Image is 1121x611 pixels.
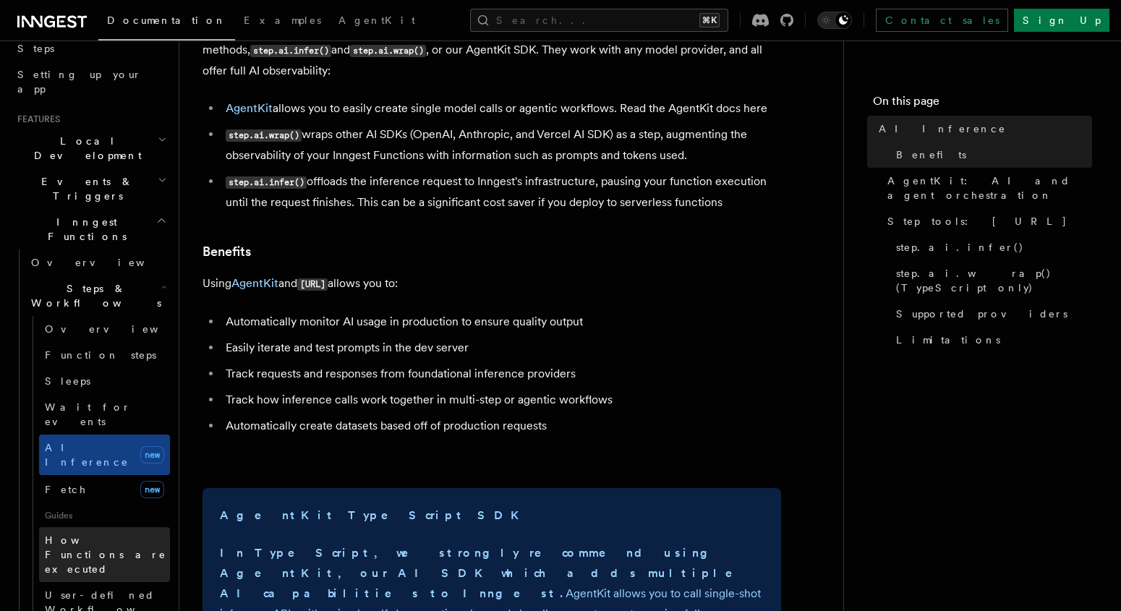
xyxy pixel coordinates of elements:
a: Examples [235,4,330,39]
a: AI Inference [873,116,1092,142]
span: Setting up your app [17,69,142,95]
a: Sign Up [1014,9,1109,32]
span: Fetch [45,484,87,495]
span: Documentation [107,14,226,26]
code: step.ai.infer() [250,45,331,57]
a: Contact sales [876,9,1008,32]
button: Local Development [12,128,170,168]
a: step.ai.infer() [890,234,1092,260]
a: Benefits [890,142,1092,168]
span: Function steps [45,349,156,361]
span: Local Development [12,134,158,163]
a: Setting up your app [12,61,170,102]
code: step.ai.infer() [226,176,307,189]
a: Overview [25,249,170,275]
a: AI Inferencenew [39,435,170,475]
kbd: ⌘K [699,13,720,27]
span: AI Inference [45,442,129,468]
a: Step tools: [URL] [882,208,1092,234]
a: Sleeps [39,368,170,394]
span: Overview [45,323,194,335]
a: AgentKit [231,276,278,290]
span: Examples [244,14,321,26]
a: Supported providers [890,301,1092,327]
p: Using and allows you to: [203,273,781,294]
a: AgentKit: AI and agent orchestration [882,168,1092,208]
button: Search...⌘K [470,9,728,32]
button: Inngest Functions [12,209,170,249]
span: How Functions are executed [45,534,166,575]
li: wraps other AI SDKs (OpenAI, Anthropic, and Vercel AI SDK) as a step, augmenting the observabilit... [221,124,781,166]
li: allows you to easily create single model calls or agentic workflows. Read the AgentKit docs here [221,98,781,119]
h4: On this page [873,93,1092,116]
a: Leveraging Steps [12,21,170,61]
code: step.ai.wrap() [226,129,302,142]
span: new [140,481,164,498]
span: AgentKit: AI and agent orchestration [887,174,1092,202]
li: Automatically create datasets based off of production requests [221,416,781,436]
a: Overview [39,316,170,342]
span: step.ai.wrap() (TypeScript only) [896,266,1092,295]
a: Function steps [39,342,170,368]
span: Steps & Workflows [25,281,161,310]
span: Inngest Functions [12,215,156,244]
span: AgentKit [338,14,415,26]
a: Documentation [98,4,235,40]
li: offloads the inference request to Inngest's infrastructure, pausing your function execution until... [221,171,781,213]
a: AgentKit [226,101,273,115]
button: Events & Triggers [12,168,170,209]
code: [URL] [297,278,328,291]
strong: In TypeScript, we strongly recommend using AgentKit, our AI SDK which adds multiple AI capabiliti... [220,546,753,600]
a: Limitations [890,327,1092,353]
span: Guides [39,504,170,527]
button: Toggle dark mode [817,12,852,29]
span: Step tools: [URL] [887,214,1067,228]
button: Steps & Workflows [25,275,170,316]
span: Overview [31,257,180,268]
li: Track requests and responses from foundational inference providers [221,364,781,384]
a: Benefits [203,242,251,262]
span: Limitations [896,333,1000,347]
span: Events & Triggers [12,174,158,203]
span: Sleeps [45,375,90,387]
a: step.ai.wrap() (TypeScript only) [890,260,1092,301]
li: Easily iterate and test prompts in the dev server [221,338,781,358]
span: Benefits [896,148,966,162]
span: Supported providers [896,307,1067,321]
span: step.ai.infer() [896,240,1024,255]
a: How Functions are executed [39,527,170,582]
p: You can build complex AI workflows and call model providers as steps using two-step methods, and ... [203,20,781,81]
a: Fetchnew [39,475,170,504]
li: Track how inference calls work together in multi-step or agentic workflows [221,390,781,410]
span: Wait for events [45,401,131,427]
span: new [140,446,164,463]
span: Features [12,114,60,125]
code: step.ai.wrap() [350,45,426,57]
a: Wait for events [39,394,170,435]
span: AI Inference [879,121,1006,136]
a: AgentKit [330,4,424,39]
strong: AgentKit TypeScript SDK [220,508,527,522]
li: Automatically monitor AI usage in production to ensure quality output [221,312,781,332]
